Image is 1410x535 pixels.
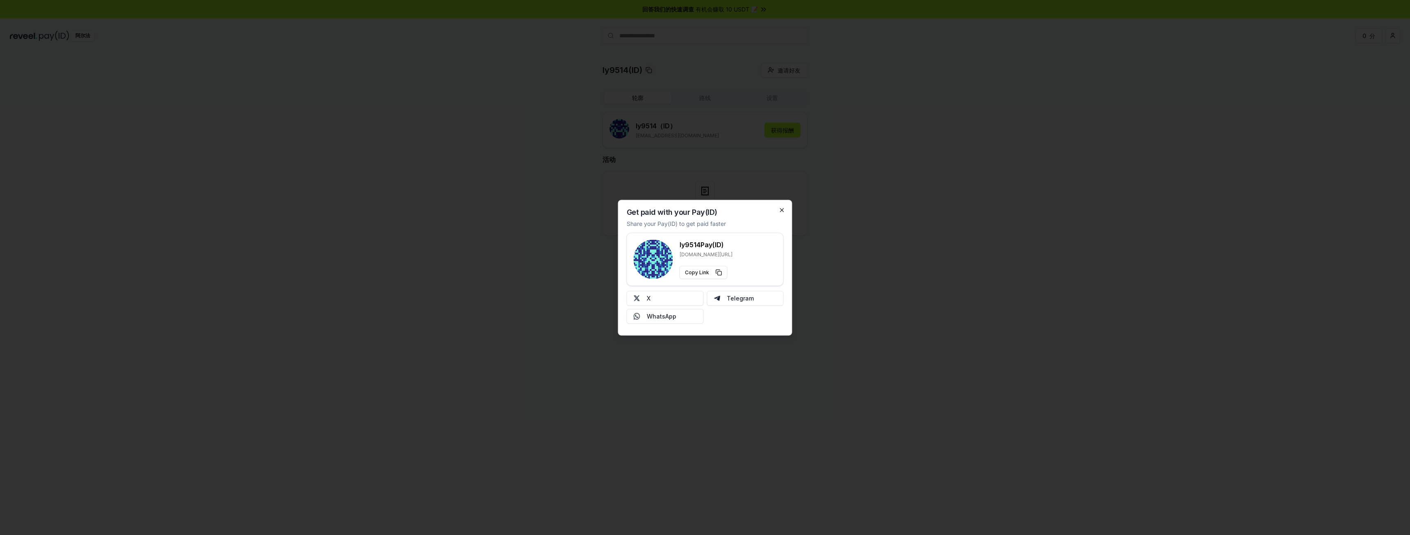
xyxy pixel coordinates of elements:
[707,291,784,305] button: Telegram
[714,295,720,301] img: Telegram
[680,239,732,249] h3: ly9514 Pay(ID)
[634,295,640,301] img: X
[627,219,726,228] p: Share your Pay(ID) to get paid faster
[627,309,704,323] button: WhatsApp
[627,208,717,216] h2: Get paid with your Pay(ID)
[627,291,704,305] button: X
[680,266,728,279] button: Copy Link
[680,251,732,257] p: [DOMAIN_NAME][URL]
[634,313,640,319] img: Whatsapp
